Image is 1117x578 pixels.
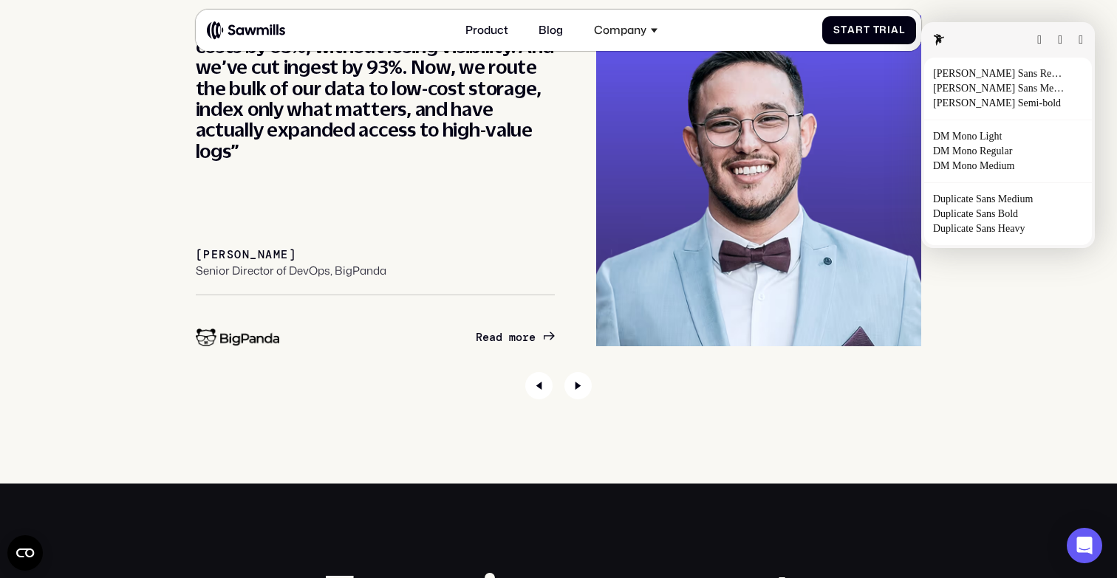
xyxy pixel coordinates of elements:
[879,24,887,36] span: r
[476,331,555,344] a: Readmore
[509,331,516,344] span: m
[833,24,841,36] span: S
[529,331,536,344] span: e
[899,24,905,36] span: l
[891,24,899,36] span: a
[496,331,502,344] span: d
[873,24,880,36] span: T
[489,331,496,344] span: a
[594,24,646,37] div: Company
[855,24,864,36] span: r
[841,24,847,36] span: t
[196,16,556,162] div: “Sawmills helped us cut our observability costs by 63%, without losing visibility. And we’ve cut ...
[482,331,489,344] span: e
[196,16,922,347] div: 1 / 2
[522,331,529,344] span: r
[196,248,297,261] div: [PERSON_NAME]
[530,16,572,46] a: Blog
[516,331,522,344] span: o
[476,331,482,344] span: R
[822,16,916,45] a: StartTrial
[887,24,891,36] span: i
[847,24,855,36] span: a
[864,24,870,36] span: t
[457,16,517,46] a: Product
[586,16,666,46] div: Company
[196,264,386,278] div: Senior Director of DevOps, BigPanda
